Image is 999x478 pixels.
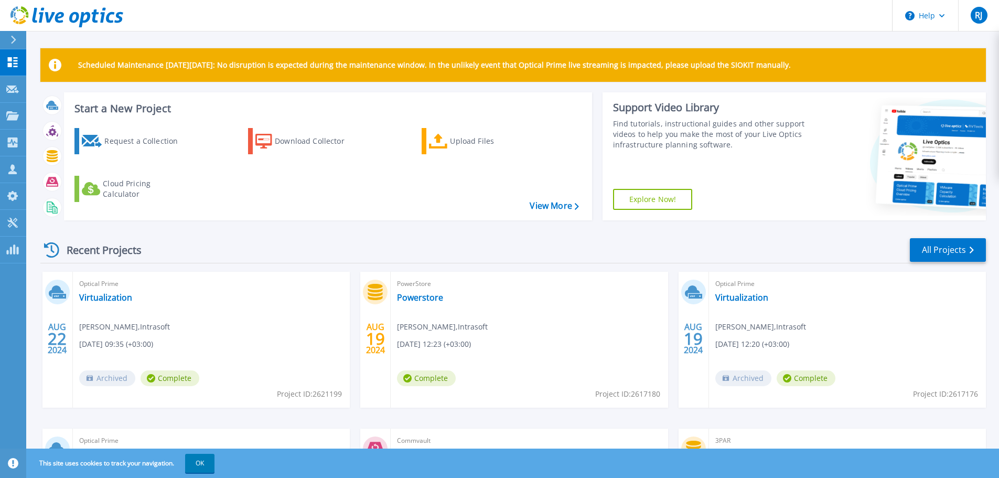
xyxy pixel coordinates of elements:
[79,435,343,447] span: Optical Prime
[48,334,67,343] span: 22
[366,334,385,343] span: 19
[74,103,578,114] h3: Start a New Project
[79,292,132,303] a: Virtualization
[103,178,187,199] div: Cloud Pricing Calculator
[79,338,153,350] span: [DATE] 09:35 (+03:00)
[397,370,456,386] span: Complete
[910,238,986,262] a: All Projects
[78,61,791,69] p: Scheduled Maintenance [DATE][DATE]: No disruption is expected during the maintenance window. In t...
[47,320,67,358] div: AUG 2024
[74,128,191,154] a: Request a Collection
[715,278,980,290] span: Optical Prime
[715,292,768,303] a: Virtualization
[613,101,809,114] div: Support Video Library
[715,321,806,333] span: [PERSON_NAME] , Intrasoft
[715,435,980,447] span: 3PAR
[397,435,661,447] span: Commvault
[683,320,703,358] div: AUG 2024
[975,11,982,19] span: RJ
[397,338,471,350] span: [DATE] 12:23 (+03:00)
[684,334,703,343] span: 19
[715,338,789,350] span: [DATE] 12:20 (+03:00)
[450,131,534,152] div: Upload Files
[40,237,156,263] div: Recent Projects
[422,128,539,154] a: Upload Files
[104,131,188,152] div: Request a Collection
[248,128,365,154] a: Download Collector
[366,320,385,358] div: AUG 2024
[715,370,771,386] span: Archived
[79,370,135,386] span: Archived
[913,388,978,400] span: Project ID: 2617176
[74,176,191,202] a: Cloud Pricing Calculator
[277,388,342,400] span: Project ID: 2621199
[613,189,693,210] a: Explore Now!
[79,278,343,290] span: Optical Prime
[530,201,578,211] a: View More
[397,278,661,290] span: PowerStore
[185,454,214,473] button: OK
[595,388,660,400] span: Project ID: 2617180
[275,131,359,152] div: Download Collector
[141,370,199,386] span: Complete
[613,119,809,150] div: Find tutorials, instructional guides and other support videos to help you make the most of your L...
[29,454,214,473] span: This site uses cookies to track your navigation.
[397,292,443,303] a: Powerstore
[79,321,170,333] span: [PERSON_NAME] , Intrasoft
[777,370,835,386] span: Complete
[397,321,488,333] span: [PERSON_NAME] , Intrasoft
